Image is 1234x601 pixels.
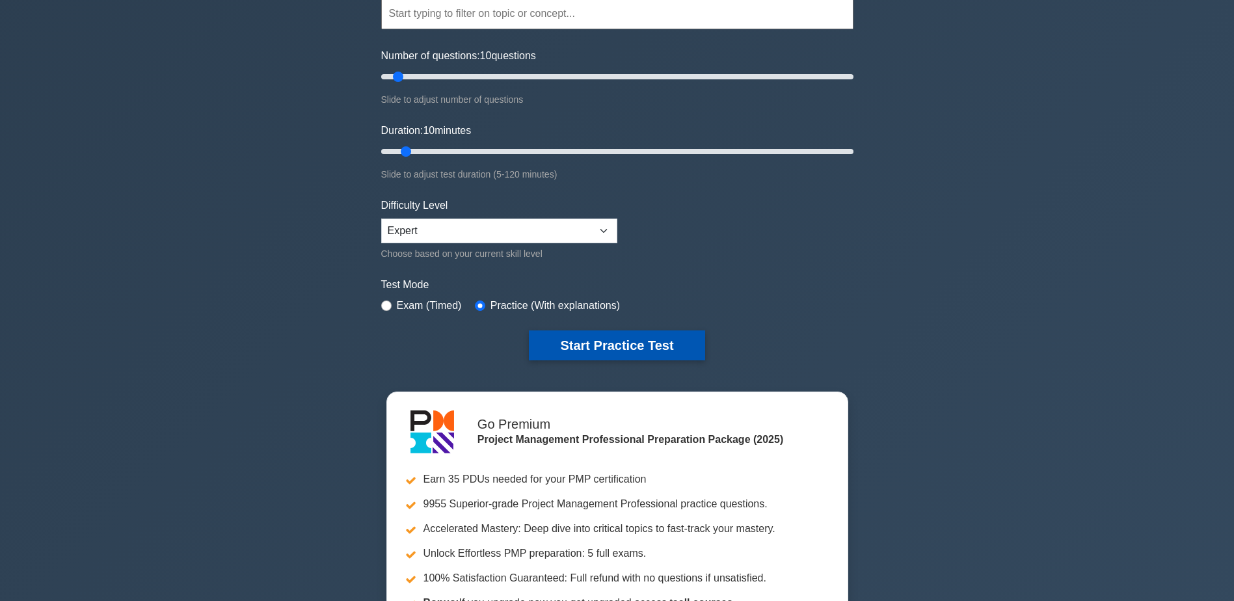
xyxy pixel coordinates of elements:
label: Number of questions: questions [381,48,536,64]
label: Practice (With explanations) [490,298,620,314]
span: 10 [480,50,492,61]
span: 10 [423,125,435,136]
button: Start Practice Test [529,330,704,360]
div: Slide to adjust number of questions [381,92,853,107]
label: Exam (Timed) [397,298,462,314]
label: Duration: minutes [381,123,472,139]
label: Test Mode [381,277,853,293]
div: Slide to adjust test duration (5-120 minutes) [381,167,853,182]
label: Difficulty Level [381,198,448,213]
div: Choose based on your current skill level [381,246,617,261]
